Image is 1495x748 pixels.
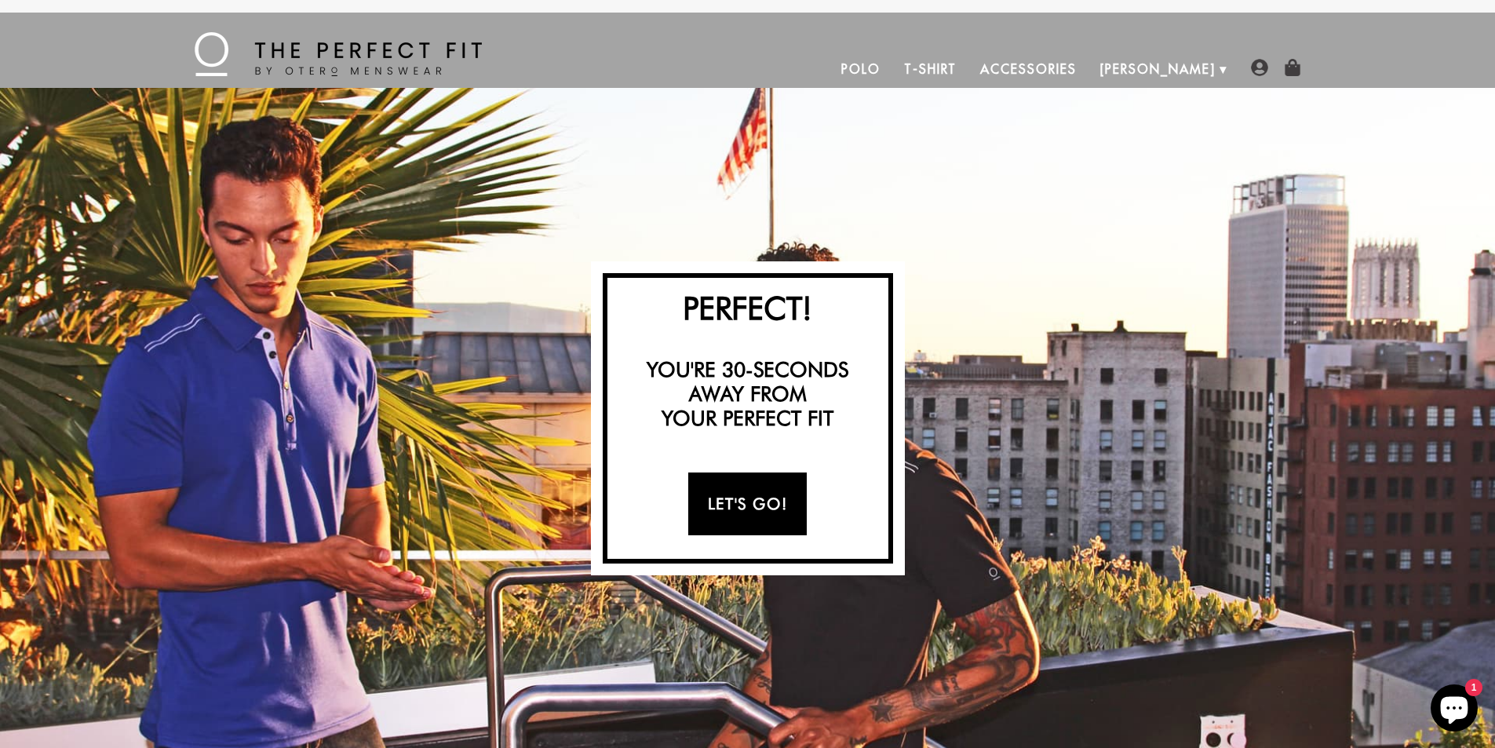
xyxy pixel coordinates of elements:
a: Polo [830,50,892,88]
a: Accessories [968,50,1088,88]
a: T-Shirt [892,50,968,88]
a: [PERSON_NAME] [1088,50,1227,88]
h2: Perfect! [615,289,881,327]
img: The Perfect Fit - by Otero Menswear - Logo [195,32,482,76]
inbox-online-store-chat: Shopify online store chat [1426,684,1482,735]
a: Let's Go! [688,473,807,535]
img: shopping-bag-icon.png [1284,59,1301,76]
img: user-account-icon.png [1251,59,1268,76]
h3: You're 30-seconds away from your perfect fit [615,357,881,431]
